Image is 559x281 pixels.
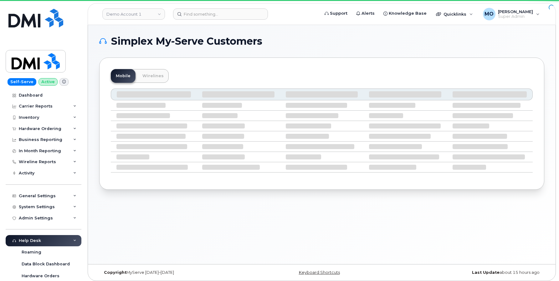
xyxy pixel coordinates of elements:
[472,270,500,275] strong: Last Update
[396,270,544,275] div: about 15 hours ago
[99,270,248,275] div: MyServe [DATE]–[DATE]
[111,37,262,46] span: Simplex My-Serve Customers
[111,69,136,83] a: Mobile
[104,270,126,275] strong: Copyright
[299,270,340,275] a: Keyboard Shortcuts
[137,69,169,83] a: Wirelines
